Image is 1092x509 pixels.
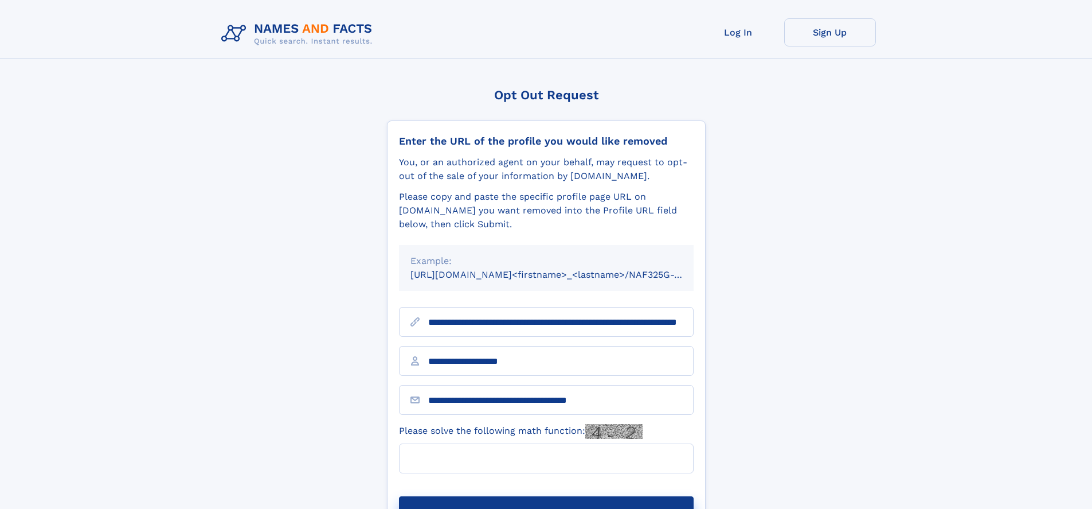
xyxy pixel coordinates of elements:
small: [URL][DOMAIN_NAME]<firstname>_<lastname>/NAF325G-xxxxxxxx [410,269,715,280]
a: Log In [692,18,784,46]
div: Please copy and paste the specific profile page URL on [DOMAIN_NAME] you want removed into the Pr... [399,190,694,231]
a: Sign Up [784,18,876,46]
div: You, or an authorized agent on your behalf, may request to opt-out of the sale of your informatio... [399,156,694,183]
label: Please solve the following math function: [399,424,643,439]
div: Enter the URL of the profile you would like removed [399,135,694,147]
img: Logo Names and Facts [217,18,382,49]
div: Opt Out Request [387,88,706,102]
div: Example: [410,254,682,268]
